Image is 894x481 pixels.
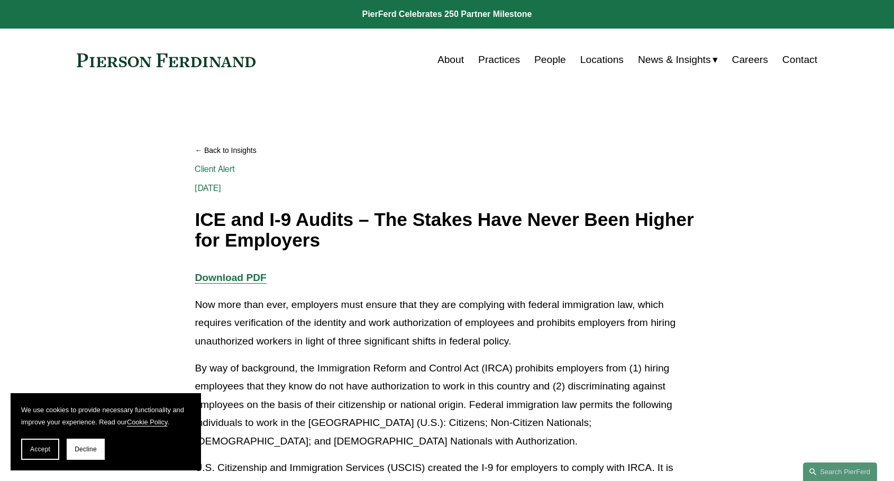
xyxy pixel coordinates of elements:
a: Search this site [803,462,877,481]
a: Client Alert [195,164,235,174]
span: Decline [75,446,97,453]
a: Locations [580,50,624,70]
a: Practices [478,50,520,70]
p: Now more than ever, employers must ensure that they are complying with federal immigration law, w... [195,296,699,351]
span: [DATE] [195,183,221,193]
a: People [534,50,566,70]
a: Contact [782,50,817,70]
a: Back to Insights [195,141,699,160]
button: Decline [67,439,105,460]
span: News & Insights [638,51,711,69]
a: folder dropdown [638,50,718,70]
a: Careers [732,50,768,70]
button: Accept [21,439,59,460]
a: About [437,50,464,70]
a: Download PDF [195,272,266,283]
section: Cookie banner [11,393,201,470]
a: Cookie Policy [127,418,168,426]
span: Accept [30,446,50,453]
p: By way of background, the Immigration Reform and Control Act (IRCA) prohibits employers from (1) ... [195,359,699,451]
p: We use cookies to provide necessary functionality and improve your experience. Read our . [21,404,190,428]
h1: ICE and I-9 Audits – The Stakes Have Never Been Higher for Employers [195,210,699,250]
